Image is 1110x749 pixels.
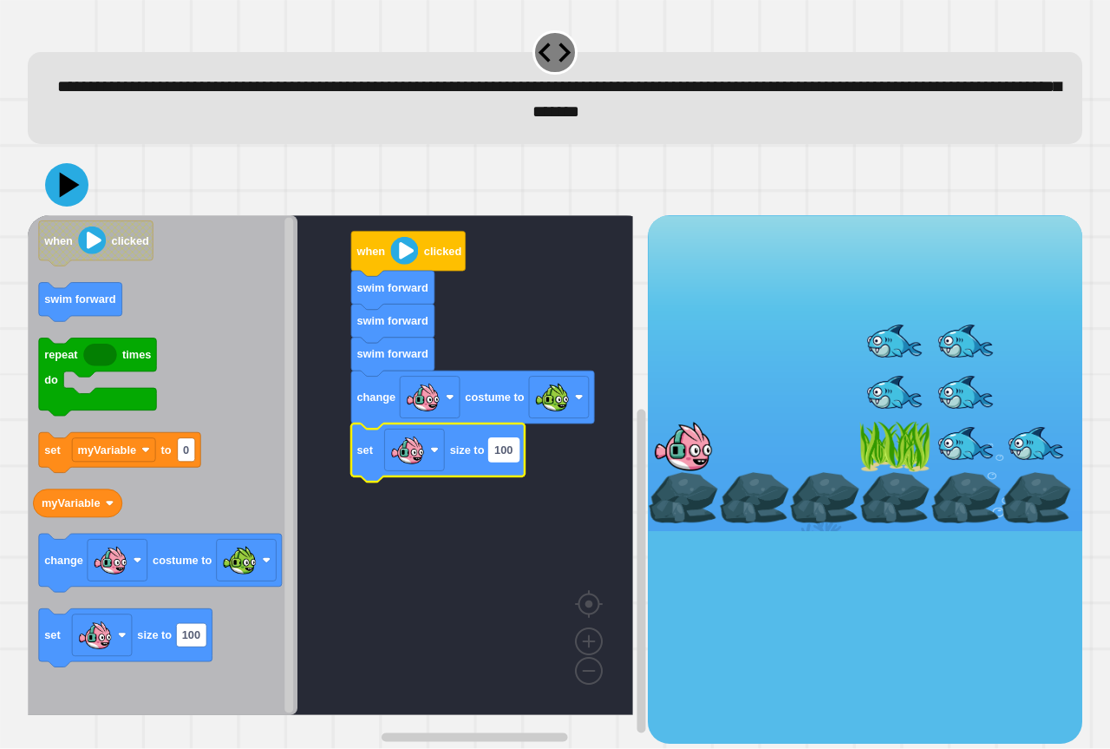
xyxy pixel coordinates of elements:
[356,245,385,258] text: when
[44,349,78,362] text: repeat
[44,555,83,568] text: change
[161,443,172,457] text: to
[42,497,101,510] text: myVariable
[450,443,485,457] text: size to
[44,629,61,642] text: set
[356,281,428,294] text: swim forward
[28,215,648,743] div: Blockly Workspace
[182,629,200,642] text: 100
[356,391,395,404] text: change
[356,315,428,328] text: swim forward
[356,443,373,457] text: set
[112,234,149,247] text: clicked
[137,629,172,642] text: size to
[44,443,61,457] text: set
[183,443,189,457] text: 0
[43,234,73,247] text: when
[44,374,58,387] text: do
[465,391,524,404] text: costume to
[153,555,212,568] text: costume to
[424,245,461,258] text: clicked
[356,348,428,361] text: swim forward
[44,293,116,306] text: swim forward
[122,349,151,362] text: times
[494,443,513,457] text: 100
[78,443,137,457] text: myVariable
